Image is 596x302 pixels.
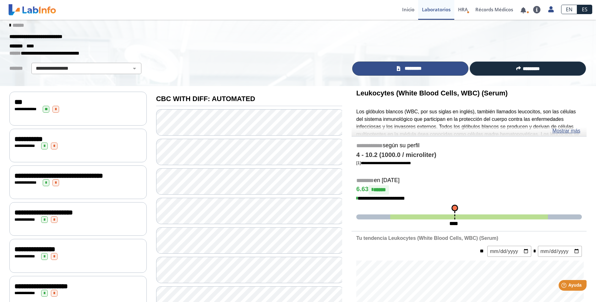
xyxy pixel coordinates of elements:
a: [1] [356,160,411,165]
h5: en [DATE] [356,177,582,184]
h4: 4 - 10.2 (1000.0 / microliter) [356,151,582,159]
a: ES [577,5,592,14]
h5: según su perfil [356,142,582,149]
b: Tu tendencia Leukocytes (White Blood Cells, WBC) (Serum) [356,235,498,241]
b: CBC WITH DIFF: AUTOMATED [156,95,255,103]
h4: 6.63 [356,185,582,195]
b: Leukocytes (White Blood Cells, WBC) (Serum) [356,89,508,97]
p: Los glóbulos blancos (WBC, por sus siglas en inglés), también llamados leucocitos, son las célula... [356,108,582,175]
a: Mostrar más [552,127,580,135]
a: EN [561,5,577,14]
input: mm/dd/yyyy [487,246,531,257]
iframe: Help widget launcher [540,278,589,295]
span: HRA [458,6,468,13]
input: mm/dd/yyyy [538,246,582,257]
